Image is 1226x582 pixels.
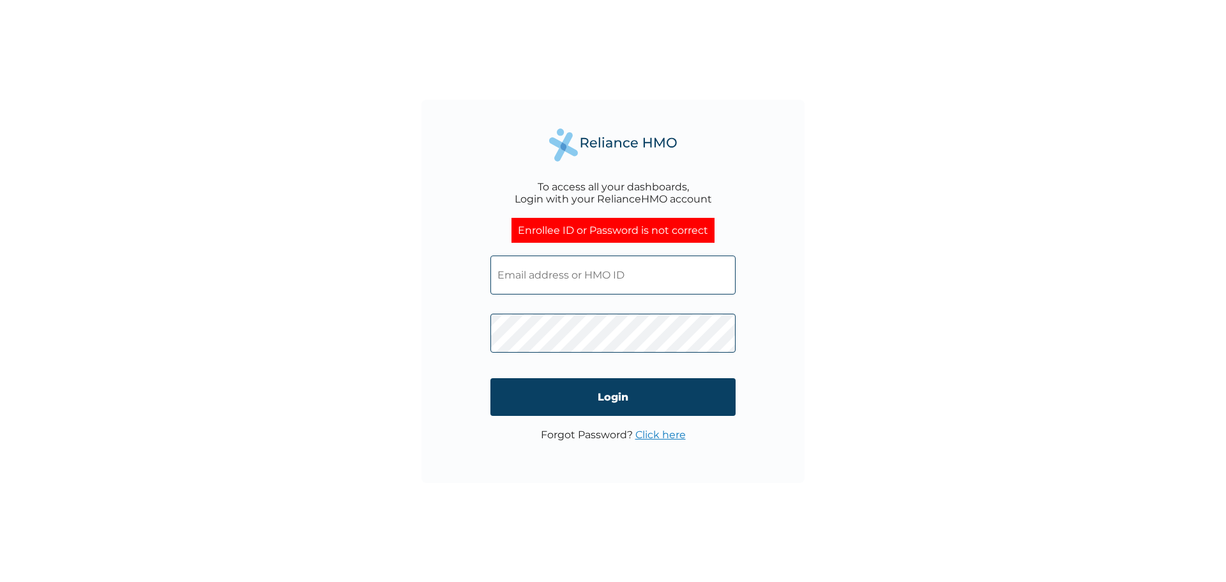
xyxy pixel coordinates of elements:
[490,256,736,295] input: Email address or HMO ID
[490,378,736,416] input: Login
[511,218,715,243] div: Enrollee ID or Password is not correct
[515,181,712,205] div: To access all your dashboards, Login with your RelianceHMO account
[549,128,677,161] img: Reliance Health's Logo
[635,429,686,441] a: Click here
[541,429,686,441] p: Forgot Password?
